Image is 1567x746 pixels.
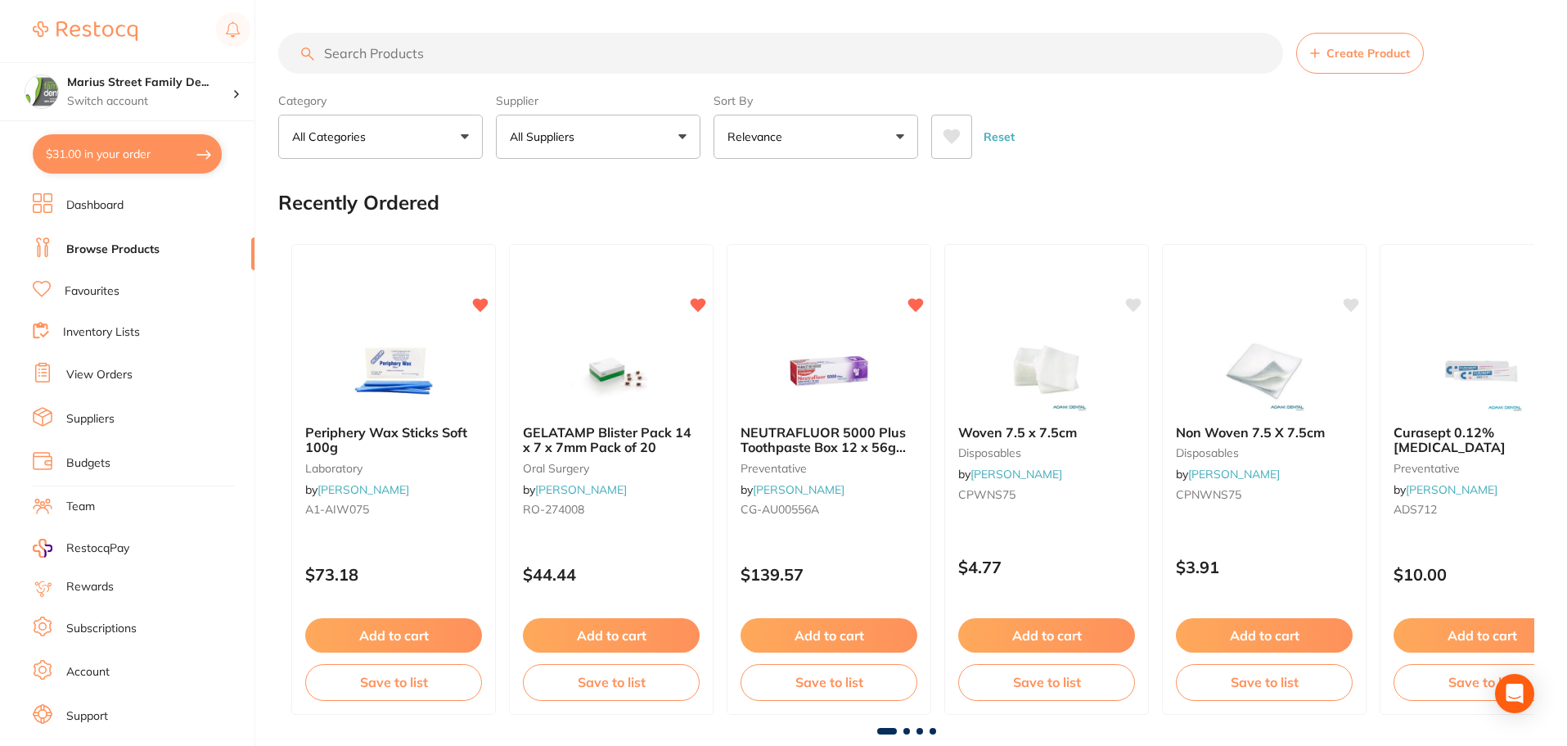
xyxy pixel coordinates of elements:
h4: Marius Street Family Dental [67,75,232,91]
a: Budgets [66,455,110,472]
small: disposables [1176,446,1353,459]
img: Periphery Wax Sticks Soft 100g [340,330,447,412]
a: Inventory Lists [63,324,140,341]
img: RestocqPay [33,539,52,558]
small: CPWNS75 [958,488,1135,501]
b: Non Woven 7.5 X 7.5cm [1176,425,1353,440]
button: Save to list [523,664,700,700]
p: All Suppliers [510,129,581,145]
a: Restocq Logo [33,12,137,50]
button: Create Product [1296,33,1424,74]
small: RO-274008 [523,503,700,516]
button: All Categories [278,115,483,159]
a: [PERSON_NAME] [535,482,627,497]
div: Open Intercom Messenger [1495,674,1534,713]
input: Search Products [278,33,1283,74]
small: preventative [741,462,917,475]
small: A1-AIW075 [305,503,482,516]
p: Relevance [727,129,789,145]
h2: Recently Ordered [278,192,439,215]
button: Reset [979,115,1020,159]
b: NEUTRAFLUOR 5000 Plus Toothpaste Box 12 x 56g Tubes [741,425,917,455]
a: [PERSON_NAME] [1188,467,1280,482]
span: Create Product [1326,47,1410,60]
a: [PERSON_NAME] [1406,482,1497,497]
b: GELATAMP Blister Pack 14 x 7 x 7mm Pack of 20 [523,425,700,455]
p: $139.57 [741,565,917,584]
a: Favourites [65,283,119,300]
button: Save to list [741,664,917,700]
button: Add to cart [958,618,1135,653]
a: [PERSON_NAME] [317,482,409,497]
span: by [305,482,409,497]
button: Save to list [1176,664,1353,700]
a: Browse Products [66,242,160,258]
a: Account [66,664,110,680]
img: NEUTRAFLUOR 5000 Plus Toothpaste Box 12 x 56g Tubes [776,330,882,412]
a: Dashboard [66,197,124,214]
button: All Suppliers [496,115,700,159]
img: Non Woven 7.5 X 7.5cm [1211,330,1317,412]
span: by [523,482,627,497]
img: Woven 7.5 x 7.5cm [993,330,1100,412]
small: CPNWNS75 [1176,488,1353,501]
span: RestocqPay [66,540,129,557]
span: by [1394,482,1497,497]
img: GELATAMP Blister Pack 14 x 7 x 7mm Pack of 20 [558,330,664,412]
button: Add to cart [1176,618,1353,653]
a: Support [66,708,108,725]
button: Save to list [305,664,482,700]
p: Switch account [67,93,232,110]
a: Suppliers [66,411,115,427]
a: [PERSON_NAME] [753,482,844,497]
b: Woven 7.5 x 7.5cm [958,425,1135,440]
small: CG-AU00556A [741,503,917,516]
p: All Categories [292,129,372,145]
button: Add to cart [741,618,917,653]
b: Periphery Wax Sticks Soft 100g [305,425,482,455]
img: Curasept 0.12% Chlorhexidine [1429,330,1535,412]
button: Add to cart [305,618,482,653]
p: $4.77 [958,558,1135,576]
small: disposables [958,446,1135,459]
a: RestocqPay [33,539,129,558]
span: by [1176,467,1280,482]
a: Subscriptions [66,621,137,637]
span: by [741,482,844,497]
button: Save to list [958,664,1135,700]
label: Sort By [714,93,918,108]
button: Relevance [714,115,918,159]
label: Category [278,93,483,108]
p: $73.18 [305,565,482,584]
small: laboratory [305,462,482,475]
button: Add to cart [523,618,700,653]
span: by [958,467,1062,482]
a: View Orders [66,367,133,383]
img: Marius Street Family Dental [25,75,58,108]
a: Team [66,499,95,515]
label: Supplier [496,93,700,108]
a: [PERSON_NAME] [970,467,1062,482]
p: $3.91 [1176,558,1353,576]
small: oral surgery [523,462,700,475]
p: $44.44 [523,565,700,584]
img: Restocq Logo [33,21,137,41]
button: $31.00 in your order [33,134,222,174]
a: Rewards [66,579,114,595]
